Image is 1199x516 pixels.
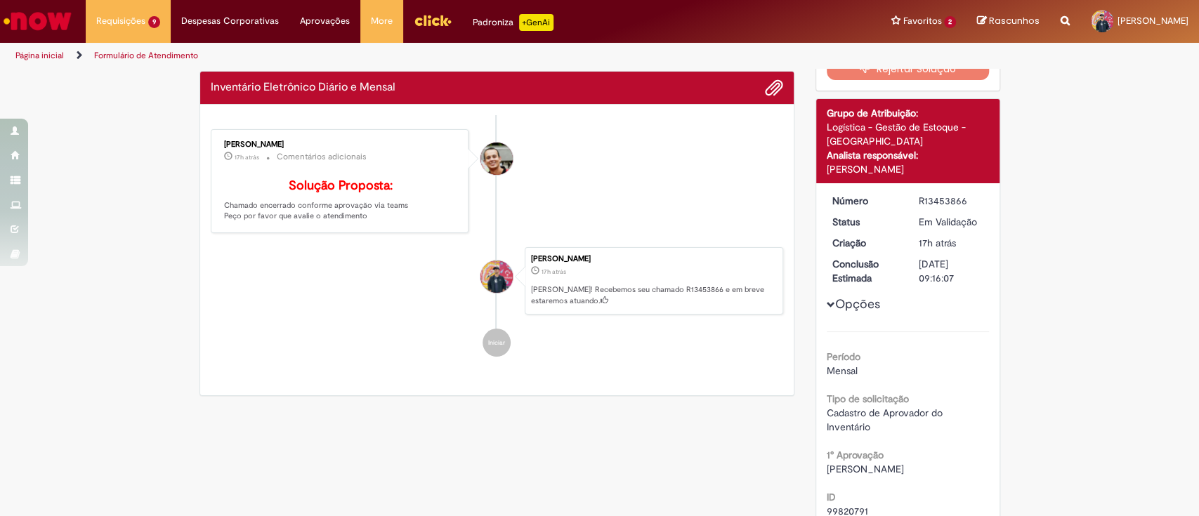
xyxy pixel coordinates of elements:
[827,491,836,503] b: ID
[822,257,908,285] dt: Conclusão Estimada
[224,140,458,149] div: [PERSON_NAME]
[827,364,858,377] span: Mensal
[531,255,775,263] div: [PERSON_NAME]
[235,153,259,161] time: 27/08/2025 17:25:50
[765,79,783,97] button: Adicionar anexos
[827,162,989,176] div: [PERSON_NAME]
[96,14,145,28] span: Requisições
[414,10,452,31] img: click_logo_yellow_360x200.png
[827,58,989,80] button: Rejeitar Solução
[827,350,860,363] b: Período
[919,237,956,249] span: 17h atrás
[181,14,279,28] span: Despesas Corporativas
[919,215,984,229] div: Em Validação
[827,406,945,433] span: Cadastro de Aprovador do Inventário
[919,257,984,285] div: [DATE] 09:16:07
[300,14,350,28] span: Aprovações
[827,449,884,461] b: 1° Aprovação
[289,178,393,194] b: Solução Proposta:
[1,7,74,35] img: ServiceNow
[94,50,198,61] a: Formulário de Atendimento
[827,392,909,405] b: Tipo de solicitação
[235,153,259,161] span: 17h atrás
[822,194,908,208] dt: Número
[822,236,908,250] dt: Criação
[211,81,395,94] h2: Inventário Eletrônico Diário e Mensal Histórico de tíquete
[919,236,984,250] div: 27/08/2025 17:16:03
[827,463,904,475] span: [PERSON_NAME]
[919,237,956,249] time: 27/08/2025 17:16:03
[919,194,984,208] div: R13453866
[473,14,553,31] div: Padroniza
[371,14,393,28] span: More
[822,215,908,229] dt: Status
[827,148,989,162] div: Analista responsável:
[480,143,513,175] div: Thomas Menoncello Fernandes
[903,14,941,28] span: Favoritos
[827,106,989,120] div: Grupo de Atribuição:
[519,14,553,31] p: +GenAi
[211,115,784,371] ul: Histórico de tíquete
[224,179,458,222] p: Chamado encerrado conforme aprovação via teams Peço por favor que avalie o atendimento
[989,14,1040,27] span: Rascunhos
[977,15,1040,28] a: Rascunhos
[542,267,566,276] span: 17h atrás
[480,260,513,293] div: Marco Antonio Pereira Da Silva
[11,43,789,69] ul: Trilhas de página
[531,284,775,306] p: [PERSON_NAME]! Recebemos seu chamado R13453866 e em breve estaremos atuando.
[827,120,989,148] div: Logística - Gestão de Estoque - [GEOGRAPHIC_DATA]
[542,267,566,276] time: 27/08/2025 17:16:03
[211,247,784,315] li: Marco Antonio Pereira Da Silva
[1118,15,1188,27] span: [PERSON_NAME]
[277,151,367,163] small: Comentários adicionais
[944,16,956,28] span: 2
[148,16,160,28] span: 9
[15,50,64,61] a: Página inicial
